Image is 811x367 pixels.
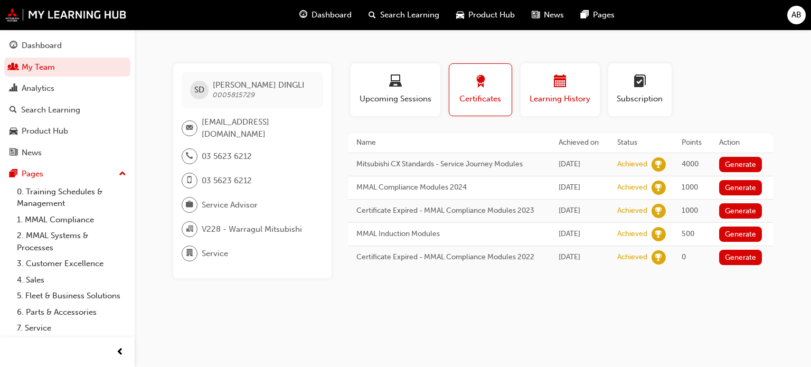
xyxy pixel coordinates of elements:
[13,256,130,272] a: 3. Customer Excellence
[202,199,258,211] span: Service Advisor
[213,90,255,99] span: 0005815729
[474,75,487,89] span: award-icon
[719,180,762,195] button: Generate
[186,121,193,135] span: email-icon
[791,9,801,21] span: AB
[21,104,80,116] div: Search Learning
[351,63,440,116] button: Upcoming Sessions
[608,63,672,116] button: Subscription
[299,8,307,22] span: guage-icon
[711,133,773,153] th: Action
[593,9,615,21] span: Pages
[521,63,600,116] button: Learning History
[22,125,68,137] div: Product Hub
[186,247,193,260] span: department-icon
[617,252,647,262] div: Achieved
[544,9,564,21] span: News
[22,168,43,180] div: Pages
[4,79,130,98] a: Analytics
[559,159,580,168] span: Fri Jul 25 2025 17:19:44 GMT+1000 (Australian Eastern Standard Time)
[652,204,666,218] span: learningRecordVerb_ACHIEVE-icon
[202,175,252,187] span: 03 5623 6212
[554,75,567,89] span: calendar-icon
[4,34,130,164] button: DashboardMy TeamAnalyticsSearch LearningProduct HubNews
[13,288,130,304] a: 5. Fleet & Business Solutions
[682,183,698,192] span: 1000
[4,143,130,163] a: News
[532,8,540,22] span: news-icon
[389,75,402,89] span: laptop-icon
[523,4,572,26] a: news-iconNews
[617,183,647,193] div: Achieved
[359,93,432,105] span: Upcoming Sessions
[456,8,464,22] span: car-icon
[291,4,360,26] a: guage-iconDashboard
[652,227,666,241] span: learningRecordVerb_ACHIEVE-icon
[4,164,130,184] button: Pages
[581,8,589,22] span: pages-icon
[682,159,699,168] span: 4000
[448,4,523,26] a: car-iconProduct Hub
[10,170,17,179] span: pages-icon
[202,150,252,163] span: 03 5623 6212
[186,149,193,163] span: phone-icon
[719,227,762,242] button: Generate
[202,116,315,140] span: [EMAIL_ADDRESS][DOMAIN_NAME]
[348,176,551,199] td: MMAL Compliance Modules 2024
[186,222,193,236] span: organisation-icon
[13,320,130,336] a: 7. Service
[5,8,127,22] img: mmal
[468,9,515,21] span: Product Hub
[4,121,130,141] a: Product Hub
[380,9,439,21] span: Search Learning
[719,203,762,219] button: Generate
[682,229,694,238] span: 500
[13,304,130,321] a: 6. Parts & Accessories
[682,206,698,215] span: 1000
[616,93,664,105] span: Subscription
[617,206,647,216] div: Achieved
[348,246,551,269] td: Certificate Expired - MMAL Compliance Modules 2022
[194,84,204,96] span: SD
[449,63,512,116] button: Certificates
[652,250,666,265] span: learningRecordVerb_ACHIEVE-icon
[559,252,580,261] span: Mon May 08 2023 11:23:24 GMT+1000 (Australian Eastern Standard Time)
[186,198,193,212] span: briefcase-icon
[13,212,130,228] a: 1. MMAL Compliance
[13,336,130,353] a: 8. Technical
[559,229,580,238] span: Wed Jun 07 2023 10:00:00 GMT+1000 (Australian Eastern Standard Time)
[10,63,17,72] span: people-icon
[360,4,448,26] a: search-iconSearch Learning
[719,157,762,172] button: Generate
[369,8,376,22] span: search-icon
[10,84,17,93] span: chart-icon
[22,147,42,159] div: News
[202,248,228,260] span: Service
[348,222,551,246] td: MMAL Induction Modules
[529,93,592,105] span: Learning History
[22,82,54,95] div: Analytics
[682,252,686,261] span: 0
[559,206,580,215] span: Fri Oct 20 2023 12:39:29 GMT+1100 (Australian Eastern Daylight Time)
[116,346,124,359] span: prev-icon
[13,272,130,288] a: 4. Sales
[13,184,130,212] a: 0. Training Schedules & Management
[312,9,352,21] span: Dashboard
[572,4,623,26] a: pages-iconPages
[348,133,551,153] th: Name
[4,100,130,120] a: Search Learning
[674,133,711,153] th: Points
[4,58,130,77] a: My Team
[348,199,551,222] td: Certificate Expired - MMAL Compliance Modules 2023
[652,157,666,172] span: learningRecordVerb_ACHIEVE-icon
[617,159,647,170] div: Achieved
[10,148,17,158] span: news-icon
[186,174,193,187] span: mobile-icon
[551,133,609,153] th: Achieved on
[202,223,302,236] span: V228 - Warragul Mitsubishi
[10,41,17,51] span: guage-icon
[634,75,646,89] span: learningplan-icon
[119,167,126,181] span: up-icon
[4,36,130,55] a: Dashboard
